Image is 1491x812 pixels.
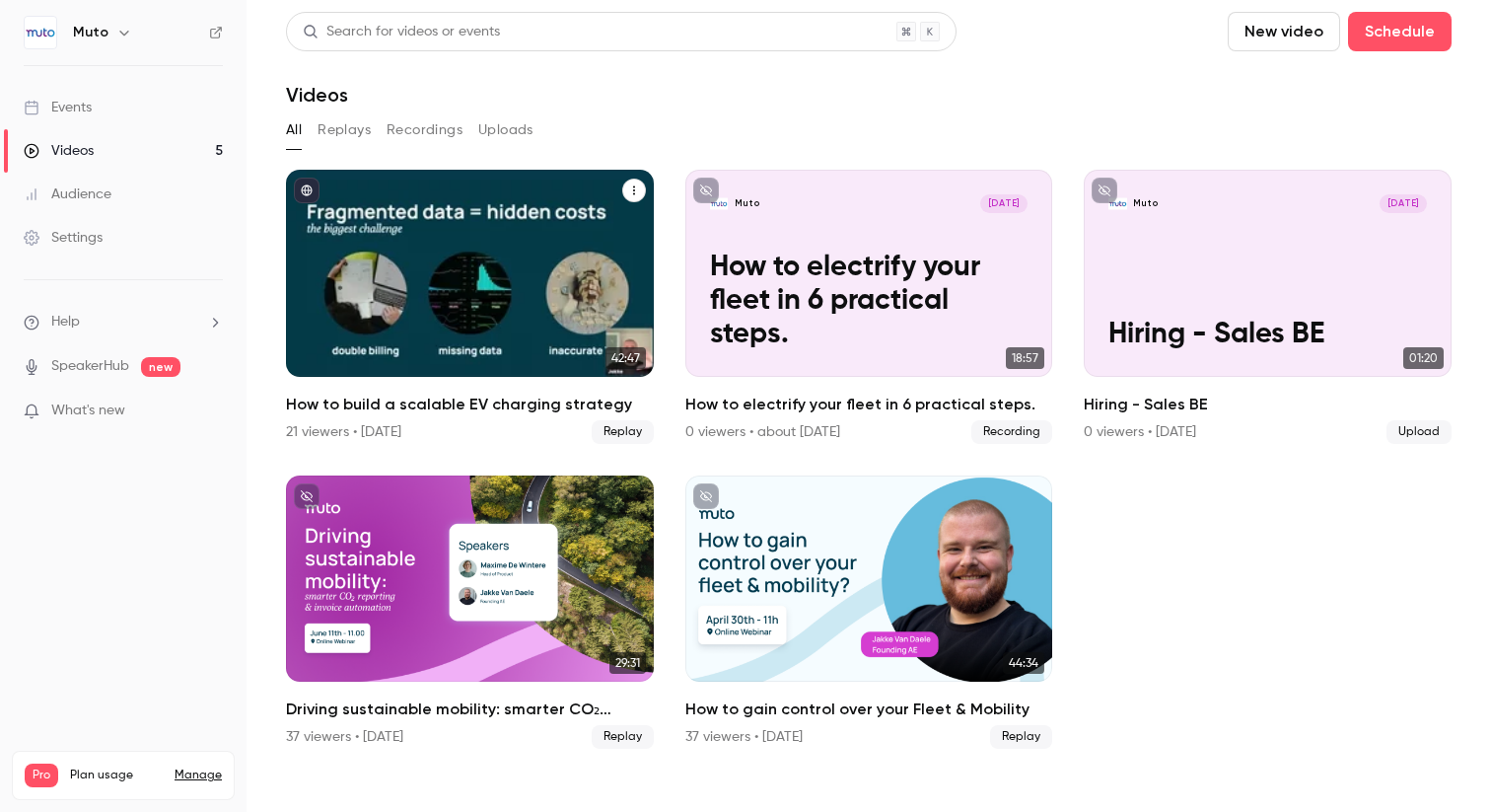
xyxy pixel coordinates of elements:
[24,98,92,117] div: Events
[685,170,1053,444] li: How to electrify your fleet in 6 practical steps.
[1403,347,1444,369] span: 01:20
[710,252,1028,351] p: How to electrify your fleet in 6 practical steps.
[1084,170,1452,444] li: Hiring - Sales BE
[286,393,654,416] h2: How to build a scalable EV charging strategy
[24,185,111,204] div: Audience
[286,170,654,444] a: 42:47How to build a scalable EV charging strategy21 viewers • [DATE]Replay
[685,393,1053,416] h2: How to electrify your fleet in 6 practical steps.
[693,178,719,203] button: unpublished
[1092,178,1117,203] button: unpublished
[1386,420,1452,444] span: Upload
[286,12,1452,800] section: Videos
[592,725,654,749] span: Replay
[286,422,401,442] div: 21 viewers • [DATE]
[286,83,348,107] h1: Videos
[51,356,129,377] a: SpeakerHub
[387,114,462,146] button: Recordings
[971,420,1052,444] span: Recording
[990,725,1052,749] span: Replay
[609,652,646,674] span: 29:31
[1380,194,1427,213] span: [DATE]
[478,114,533,146] button: Uploads
[1348,12,1452,51] button: Schedule
[286,170,1452,749] ul: Videos
[605,347,646,369] span: 42:47
[24,141,94,161] div: Videos
[592,420,654,444] span: Replay
[735,197,760,210] p: Muto
[1108,194,1127,213] img: Hiring - Sales BE
[51,401,125,421] span: What's new
[710,194,729,213] img: How to electrify your fleet in 6 practical steps.
[1084,422,1196,442] div: 0 viewers • [DATE]
[1133,197,1159,210] p: Muto
[303,22,500,42] div: Search for videos or events
[685,476,1053,750] a: 44:34How to gain control over your Fleet & Mobility37 viewers • [DATE]Replay
[1084,393,1452,416] h2: Hiring - Sales BE
[294,483,319,509] button: unpublished
[25,764,58,787] span: Pro
[25,17,56,48] img: Muto
[685,170,1053,444] a: How to electrify your fleet in 6 practical steps. Muto[DATE]How to electrify your fleet in 6 prac...
[318,114,371,146] button: Replays
[70,768,163,783] span: Plan usage
[24,312,223,332] li: help-dropdown-opener
[286,114,302,146] button: All
[294,178,319,203] button: published
[685,476,1053,750] li: How to gain control over your Fleet & Mobility
[685,422,840,442] div: 0 viewers • about [DATE]
[1228,12,1340,51] button: New video
[685,698,1053,721] h2: How to gain control over your Fleet & Mobility
[24,228,103,248] div: Settings
[980,194,1028,213] span: [DATE]
[685,727,803,747] div: 37 viewers • [DATE]
[175,768,222,783] a: Manage
[286,727,403,747] div: 37 viewers • [DATE]
[693,483,719,509] button: unpublished
[1084,170,1452,444] a: Hiring - Sales BEMuto[DATE]Hiring - Sales BE01:20Hiring - Sales BE0 viewers • [DATE]Upload
[286,476,654,750] li: Driving sustainable mobility: smarter CO₂ reporting & invoice automation
[141,357,180,377] span: new
[286,698,654,721] h2: Driving sustainable mobility: smarter CO₂ reporting & invoice automation
[1108,319,1426,352] p: Hiring - Sales BE
[1006,347,1044,369] span: 18:57
[51,312,80,332] span: Help
[286,170,654,444] li: How to build a scalable EV charging strategy
[1003,652,1044,674] span: 44:34
[73,23,108,42] h6: Muto
[286,476,654,750] a: 29:31Driving sustainable mobility: smarter CO₂ reporting & invoice automation37 viewers • [DATE]R...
